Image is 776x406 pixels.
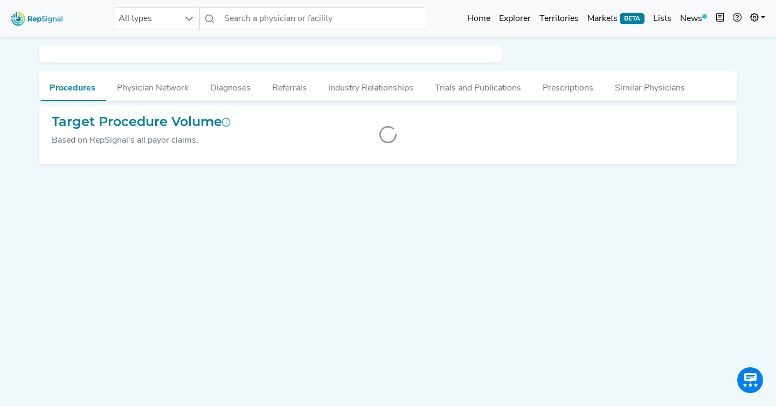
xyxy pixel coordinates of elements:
[583,8,649,30] a: MarketsBETA
[317,71,424,100] button: Industry Relationships
[261,71,317,100] button: Referrals
[199,71,261,100] button: Diagnoses
[649,8,676,30] a: Lists
[114,8,179,30] span: All types
[676,8,711,30] a: News
[711,8,729,30] button: Intel Book
[620,13,645,24] span: BETA
[532,71,604,100] button: Prescriptions
[39,71,106,101] button: Procedures
[604,71,696,100] button: Similar Physicians
[106,71,199,100] button: Physician Network
[463,8,495,30] a: Home
[495,8,535,30] a: Explorer
[220,8,426,30] input: Search a physician or facility
[424,71,532,100] button: Trials and Publications
[535,8,583,30] a: Territories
